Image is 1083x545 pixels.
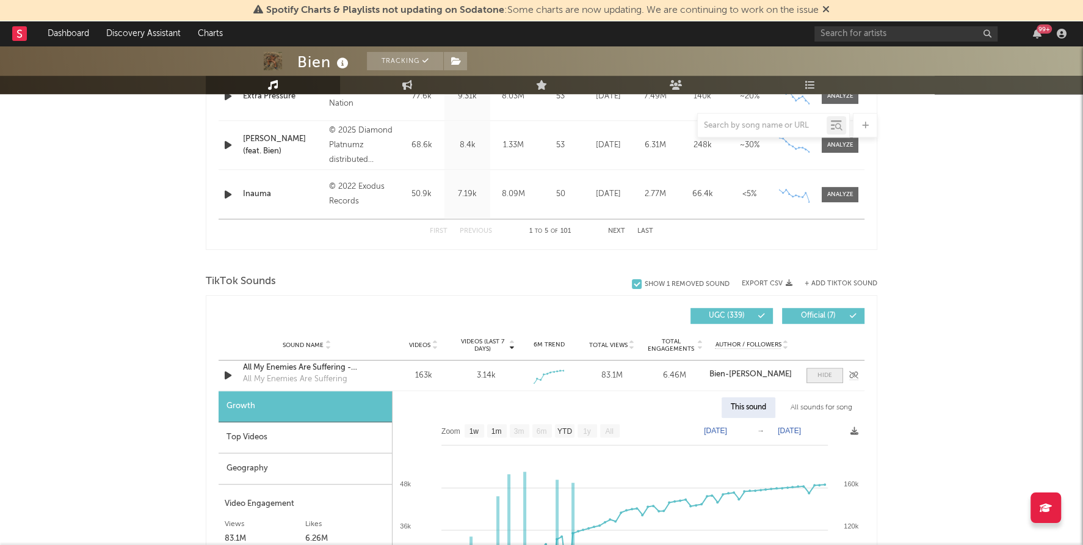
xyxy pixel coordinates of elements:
[635,139,676,152] div: 6.31M
[637,228,653,235] button: Last
[647,370,703,382] div: 6.46M
[690,308,773,324] button: UGC(339)
[491,427,502,436] text: 1m
[539,188,582,200] div: 50
[493,139,533,152] div: 1.33M
[447,188,487,200] div: 7.19k
[243,90,323,103] a: Extra Pressure
[400,480,411,488] text: 48k
[805,280,877,287] button: + Add TikTok Sound
[402,139,441,152] div: 68.6k
[266,5,819,15] span: : Some charts are now updating. We are continuing to work on the issue
[243,188,323,200] a: Inauma
[589,342,628,349] span: Total Views
[539,90,582,103] div: 53
[682,90,723,103] div: 140k
[778,426,801,435] text: [DATE]
[206,274,276,289] span: TikTok Sounds
[243,133,323,157] a: [PERSON_NAME] (feat. Bien)
[225,517,305,532] div: Views
[782,308,864,324] button: Official(7)
[844,480,858,488] text: 160k
[588,188,629,200] div: [DATE]
[822,5,830,15] span: Dismiss
[781,397,861,418] div: All sounds for song
[588,139,629,152] div: [DATE]
[757,426,764,435] text: →
[844,522,858,530] text: 120k
[409,342,430,349] span: Videos
[722,397,775,418] div: This sound
[729,90,770,103] div: ~ 20 %
[814,26,998,42] input: Search for artists
[557,427,572,436] text: YTD
[608,228,625,235] button: Next
[709,370,794,379] a: Bien-[PERSON_NAME]
[790,312,846,320] span: Official ( 7 )
[493,90,533,103] div: 8.03M
[551,229,558,234] span: of
[469,427,479,436] text: 1w
[402,90,441,103] div: 77.6k
[535,229,542,234] span: to
[521,340,578,349] div: 6M Trend
[329,123,396,167] div: © 2025 Diamond Platnumz distributed exclusively by Warner Music Africa & Ziiki Media
[39,21,98,46] a: Dashboard
[715,341,781,349] span: Author / Followers
[458,338,507,353] span: Videos (last 7 days)
[742,280,792,287] button: Export CSV
[367,52,443,70] button: Tracking
[516,224,584,239] div: 1 5 101
[243,362,371,374] a: All My Enemies Are Suffering - TikTok
[305,517,386,532] div: Likes
[329,180,396,209] div: © 2022 Exodus Records
[588,90,629,103] div: [DATE]
[430,228,447,235] button: First
[297,52,352,72] div: Bien
[329,82,396,111] div: 2024 Sudah Nation
[460,228,492,235] button: Previous
[225,497,386,511] div: Video Engagement
[283,342,324,349] span: Sound Name
[682,139,723,152] div: 248k
[537,427,547,436] text: 6m
[219,422,392,453] div: Top Videos
[402,188,441,200] div: 50.9k
[698,312,755,320] span: UGC ( 339 )
[1037,24,1052,34] div: 99 +
[709,370,792,378] strong: Bien-[PERSON_NAME]
[792,280,877,287] button: + Add TikTok Sound
[447,139,487,152] div: 8.4k
[266,5,504,15] span: Spotify Charts & Playlists not updating on Sodatone
[447,90,487,103] div: 9.31k
[219,453,392,485] div: Geography
[189,21,231,46] a: Charts
[1033,29,1041,38] button: 99+
[729,188,770,200] div: <5%
[477,370,496,382] div: 3.14k
[243,373,347,386] div: All My Enemies Are Suffering
[395,370,452,382] div: 163k
[682,188,723,200] div: 66.4k
[704,426,727,435] text: [DATE]
[539,139,582,152] div: 53
[605,427,613,436] text: All
[583,427,591,436] text: 1y
[647,338,696,353] span: Total Engagements
[635,188,676,200] div: 2.77M
[219,391,392,422] div: Growth
[400,522,411,530] text: 36k
[635,90,676,103] div: 7.49M
[645,280,730,288] div: Show 1 Removed Sound
[441,427,460,436] text: Zoom
[729,139,770,152] div: ~ 30 %
[698,121,827,131] input: Search by song name or URL
[514,427,524,436] text: 3m
[493,188,533,200] div: 8.09M
[98,21,189,46] a: Discovery Assistant
[584,370,640,382] div: 83.1M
